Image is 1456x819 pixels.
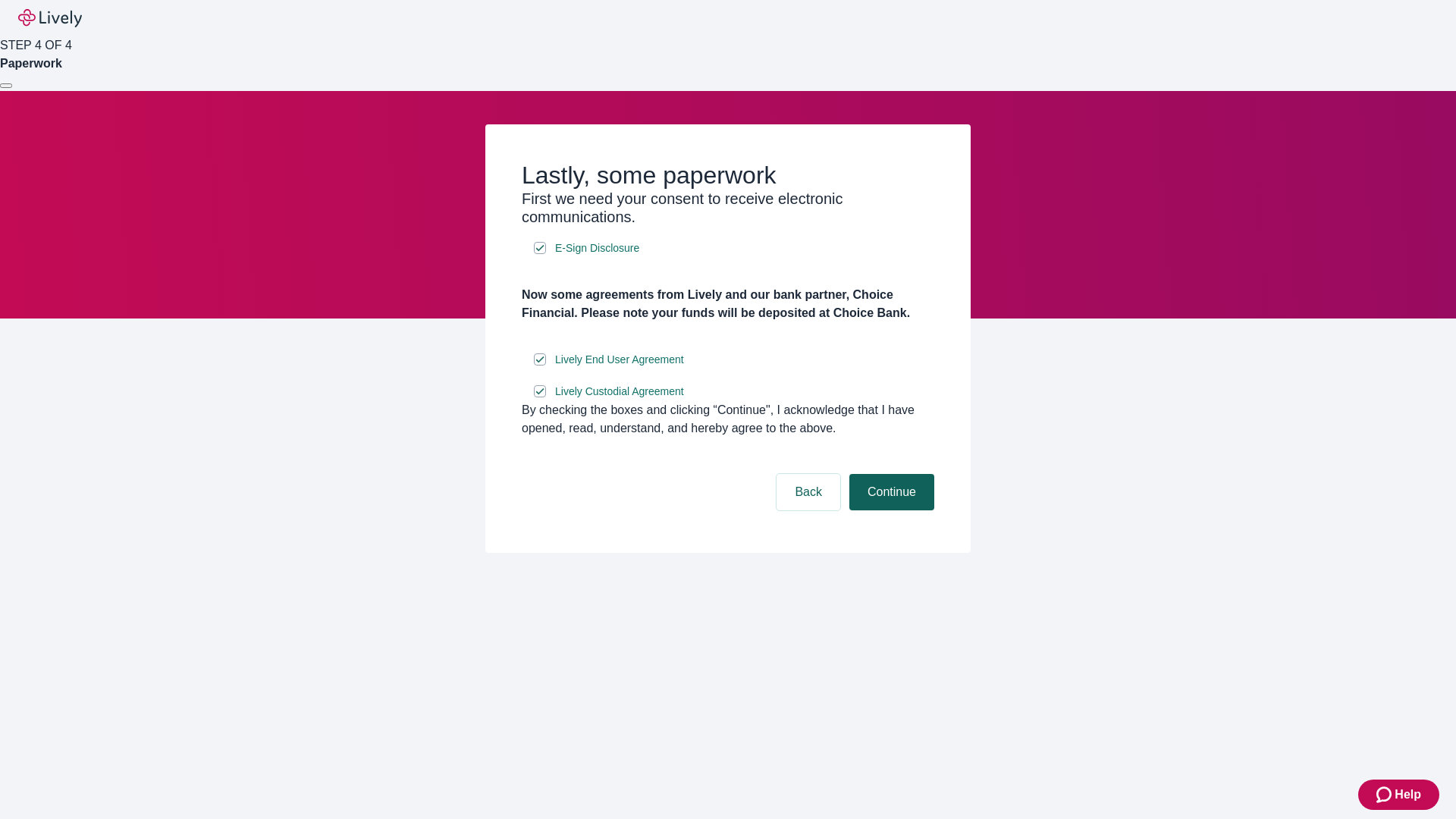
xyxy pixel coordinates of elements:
button: Zendesk support iconHelp [1358,780,1439,810]
h4: Now some agreements from Lively and our bank partner, Choice Financial. Please note your funds wi... [522,286,934,322]
div: By checking the boxes and clicking “Continue", I acknowledge that I have opened, read, understand... [522,401,934,438]
a: e-sign disclosure document [552,382,687,401]
span: Lively End User Agreement [555,352,684,368]
span: Help [1395,786,1421,804]
h3: First we need your consent to receive electronic communications. [522,190,934,226]
span: Lively Custodial Agreement [555,384,684,400]
h2: Lastly, some paperwork [522,161,934,190]
button: Back [777,474,840,510]
svg: Zendesk support icon [1376,786,1395,804]
a: e-sign disclosure document [552,350,687,369]
img: Lively [18,9,82,27]
span: E-Sign Disclosure [555,240,639,256]
a: e-sign disclosure document [552,239,642,258]
button: Continue [849,474,934,510]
